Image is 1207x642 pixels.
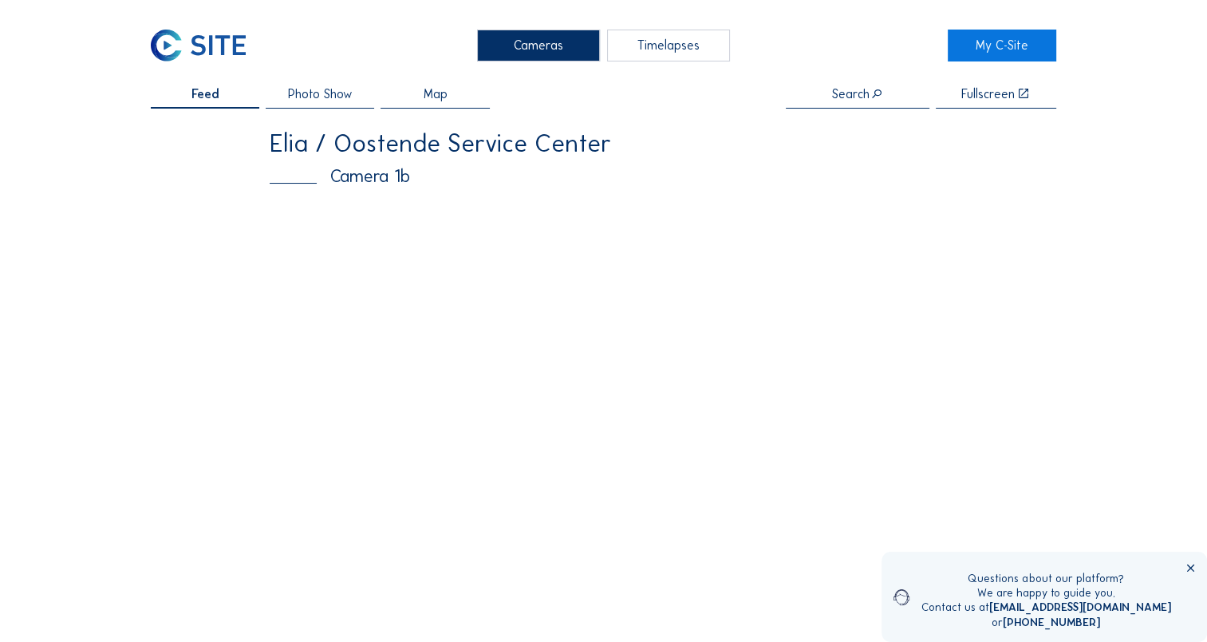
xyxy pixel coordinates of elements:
[921,586,1171,600] div: We are happy to guide you.
[270,168,937,185] div: Camera 1b
[921,572,1171,586] div: Questions about our platform?
[288,88,353,101] span: Photo Show
[607,30,730,61] div: Timelapses
[961,88,1015,101] div: Fullscreen
[477,30,600,61] div: Cameras
[424,88,448,101] span: Map
[989,600,1171,614] a: [EMAIL_ADDRESS][DOMAIN_NAME]
[151,30,246,61] img: C-SITE Logo
[1003,616,1100,629] a: [PHONE_NUMBER]
[151,30,259,61] a: C-SITE Logo
[921,616,1171,630] div: or
[191,88,219,101] span: Feed
[948,30,1056,61] a: My C-Site
[921,600,1171,615] div: Contact us at
[893,572,909,623] img: operator
[270,131,937,156] div: Elia / Oostende Service Center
